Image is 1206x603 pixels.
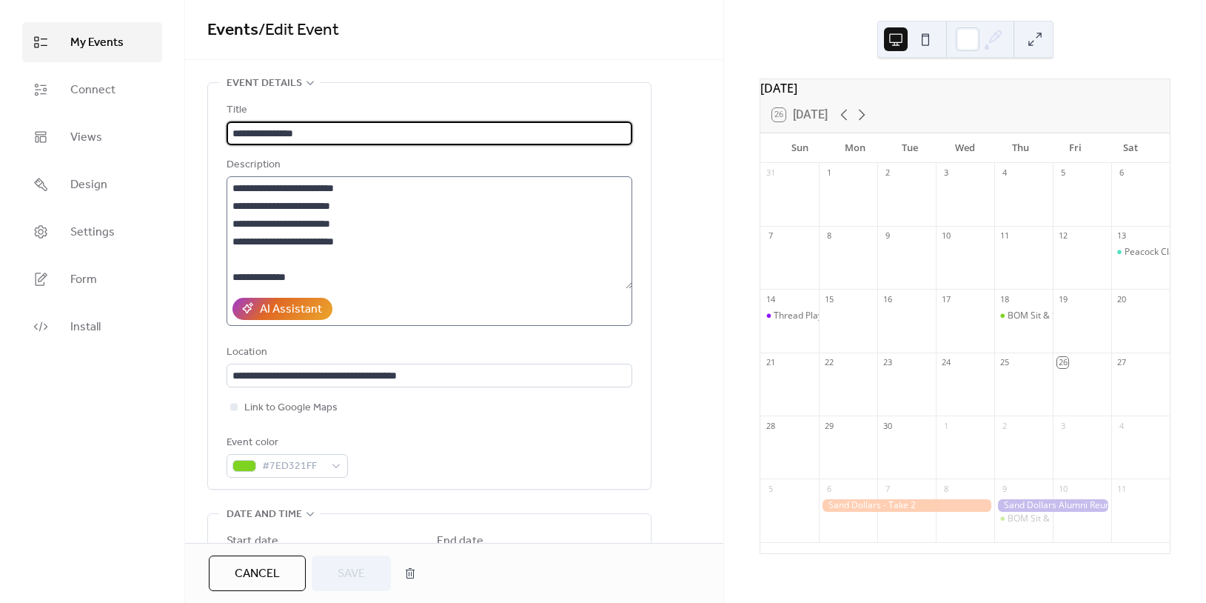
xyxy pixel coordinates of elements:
[940,230,951,241] div: 10
[999,293,1010,304] div: 18
[22,307,162,347] a: Install
[993,133,1048,163] div: Thu
[772,133,827,163] div: Sun
[1008,513,1075,525] div: BOM Sit & Stitch
[940,167,951,179] div: 3
[70,81,115,99] span: Connect
[22,212,162,252] a: Settings
[1057,230,1068,241] div: 12
[823,230,834,241] div: 8
[227,344,629,362] div: Location
[999,230,1010,241] div: 11
[940,483,951,494] div: 8
[258,14,339,47] span: / Edit Event
[70,224,115,241] span: Settings
[940,357,951,368] div: 24
[882,293,893,304] div: 16
[1057,483,1068,494] div: 10
[1116,420,1127,431] div: 4
[227,434,345,452] div: Event color
[760,310,819,322] div: Thread Play Class - 10 Stitches using 10 Threads - Beaverton Class 3 of 4
[828,133,882,163] div: Mon
[940,420,951,431] div: 1
[70,319,101,336] span: Install
[774,310,1073,322] div: Thread Play Class - 10 Stitches using 10 Threads - Beaverton Class 3 of 4
[437,533,483,550] div: End date
[227,101,629,119] div: Title
[823,293,834,304] div: 15
[22,22,162,62] a: My Events
[1116,293,1127,304] div: 20
[823,420,834,431] div: 29
[262,458,324,476] span: #7ED321FF
[765,230,776,241] div: 7
[227,533,278,550] div: Start date
[22,70,162,110] a: Connect
[22,164,162,204] a: Design
[882,357,893,368] div: 23
[999,167,1010,179] div: 4
[940,293,951,304] div: 17
[70,34,124,52] span: My Events
[70,271,97,289] span: Form
[22,117,162,157] a: Views
[70,129,102,147] span: Views
[22,259,162,299] a: Form
[1111,246,1170,259] div: Peacock Class 4 of 4 in Beaverton
[209,556,306,591] button: Cancel
[882,167,893,179] div: 2
[765,420,776,431] div: 28
[244,399,338,417] span: Link to Google Maps
[999,483,1010,494] div: 9
[765,357,776,368] div: 21
[882,483,893,494] div: 7
[1048,133,1102,163] div: Fri
[227,506,302,524] span: Date and time
[1057,357,1068,368] div: 26
[994,499,1111,512] div: Sand Dollars Alumni Reunion
[1116,230,1127,241] div: 13
[882,230,893,241] div: 9
[882,133,937,163] div: Tue
[232,298,332,320] button: AI Assistant
[1057,167,1068,179] div: 5
[1116,167,1127,179] div: 6
[823,167,834,179] div: 1
[1116,483,1127,494] div: 11
[765,483,776,494] div: 5
[1116,357,1127,368] div: 27
[994,513,1053,525] div: BOM Sit & Stitch
[823,357,834,368] div: 22
[1057,420,1068,431] div: 3
[1103,133,1158,163] div: Sat
[765,167,776,179] div: 31
[227,156,629,174] div: Description
[819,499,994,512] div: Sand Dollars - Take 2
[227,75,302,93] span: Event details
[260,301,322,319] div: AI Assistant
[999,357,1010,368] div: 25
[823,483,834,494] div: 6
[235,565,280,583] span: Cancel
[207,14,258,47] a: Events
[765,293,776,304] div: 14
[1008,310,1075,322] div: BOM Sit & Stitch
[1057,293,1068,304] div: 19
[882,420,893,431] div: 30
[999,420,1010,431] div: 2
[70,176,107,194] span: Design
[994,310,1053,322] div: BOM Sit & Stitch
[760,79,1170,97] div: [DATE]
[938,133,993,163] div: Wed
